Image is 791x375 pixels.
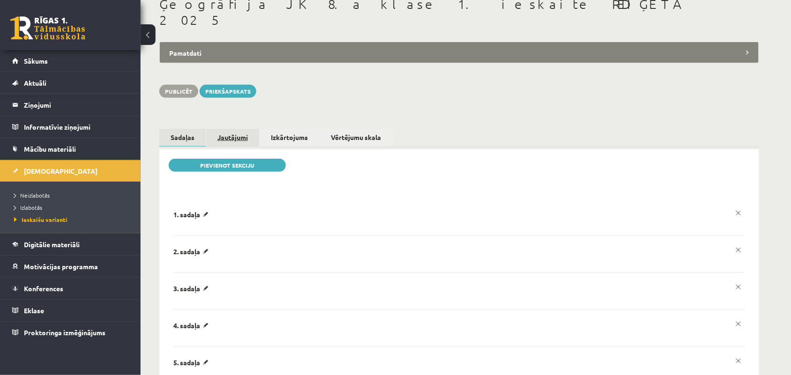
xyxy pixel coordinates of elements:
[14,191,131,199] a: Neizlabotās
[732,280,745,294] a: x
[14,203,131,212] a: Izlabotās
[24,240,80,249] span: Digitālie materiāli
[200,85,256,98] a: Priekšapskats
[159,42,759,63] legend: Pamatdati
[24,57,48,65] span: Sākums
[12,94,129,116] a: Ziņojumi
[12,234,129,255] a: Digitālie materiāli
[173,247,212,256] p: 2. sadaļa
[12,160,129,182] a: [DEMOGRAPHIC_DATA]
[159,85,198,98] button: Publicēt
[12,256,129,277] a: Motivācijas programma
[14,204,42,211] span: Izlabotās
[24,94,129,116] legend: Ziņojumi
[12,116,129,138] a: Informatīvie ziņojumi
[12,72,129,94] a: Aktuāli
[732,243,745,257] a: x
[12,300,129,321] a: Eklase
[14,191,50,199] span: Neizlabotās
[24,284,63,293] span: Konferences
[24,262,98,271] span: Motivācijas programma
[24,145,76,153] span: Mācību materiāli
[24,116,129,138] legend: Informatīvie ziņojumi
[206,129,259,146] a: Jautājumi
[732,206,745,220] a: x
[169,159,286,172] a: Pievienot sekciju
[173,358,212,367] p: 5. sadaļa
[173,321,212,330] p: 4. sadaļa
[24,167,97,175] span: [DEMOGRAPHIC_DATA]
[12,322,129,343] a: Proktoringa izmēģinājums
[24,306,44,315] span: Eklase
[24,79,46,87] span: Aktuāli
[173,284,212,293] p: 3. sadaļa
[320,129,392,146] a: Vērtējumu skala
[12,138,129,160] a: Mācību materiāli
[12,278,129,299] a: Konferences
[732,354,745,368] a: x
[12,50,129,72] a: Sākums
[159,129,206,147] a: Sadaļas
[14,216,67,223] span: Ieskaišu varianti
[10,16,85,40] a: Rīgas 1. Tālmācības vidusskola
[260,129,319,146] a: Izkārtojums
[173,210,212,219] p: 1. sadaļa
[732,317,745,331] a: x
[24,328,105,337] span: Proktoringa izmēģinājums
[14,215,131,224] a: Ieskaišu varianti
